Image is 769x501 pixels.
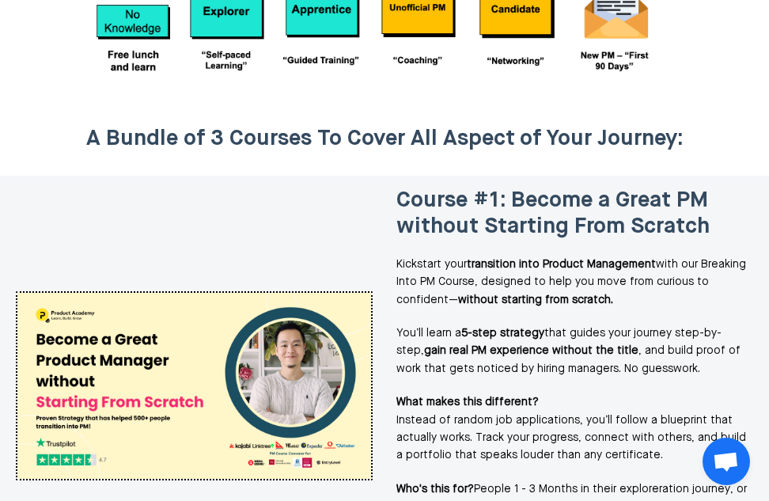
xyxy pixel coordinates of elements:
[461,328,544,339] strong: 5-step strategy
[424,345,638,356] strong: gain real PM experience without the title
[396,393,753,465] p: Instead of random job applications, you’ll follow a blueprint that actually works. Track your pro...
[86,127,684,150] strong: A Bundle of 3 Courses To Cover All Aspect of Your Journey:
[396,256,753,309] p: Kickstart your with our Breaking Into PM Course, designed to help you move from curious to confid...
[703,438,750,485] a: Open chat
[467,259,656,270] strong: transition into Product Management
[458,294,613,306] strong: without starting from scratch.
[396,484,474,495] strong: Who's this for?
[396,325,753,378] p: You’ll learn a that guides your journey step-by-step, , and build proof of work that gets noticed...
[396,397,539,408] strong: What makes this different?
[396,189,710,238] span: Course #1: Become a Great PM without Starting From Scratch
